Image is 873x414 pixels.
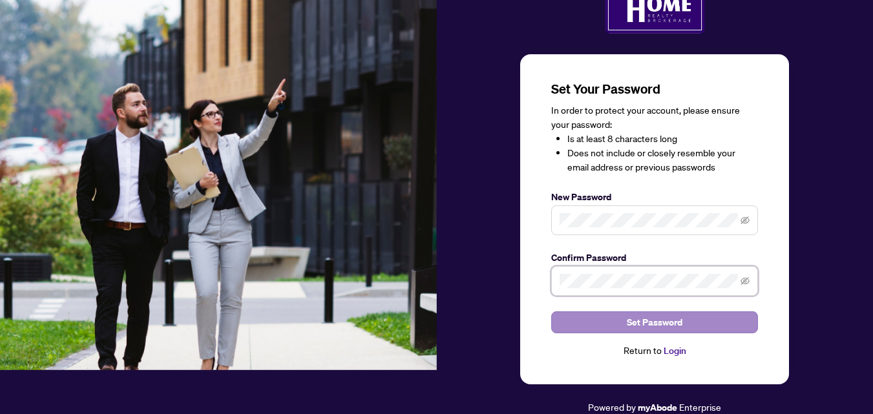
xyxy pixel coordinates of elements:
span: Set Password [627,312,682,333]
button: Set Password [551,311,758,333]
span: eye-invisible [741,216,750,225]
li: Is at least 8 characters long [567,132,758,146]
h3: Set Your Password [551,80,758,98]
a: Login [664,345,686,357]
span: eye-invisible [741,276,750,285]
label: New Password [551,190,758,204]
span: Powered by [588,401,636,413]
li: Does not include or closely resemble your email address or previous passwords [567,146,758,174]
div: In order to protect your account, please ensure your password: [551,103,758,174]
div: Return to [551,344,758,358]
span: Enterprise [679,401,721,413]
label: Confirm Password [551,251,758,265]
